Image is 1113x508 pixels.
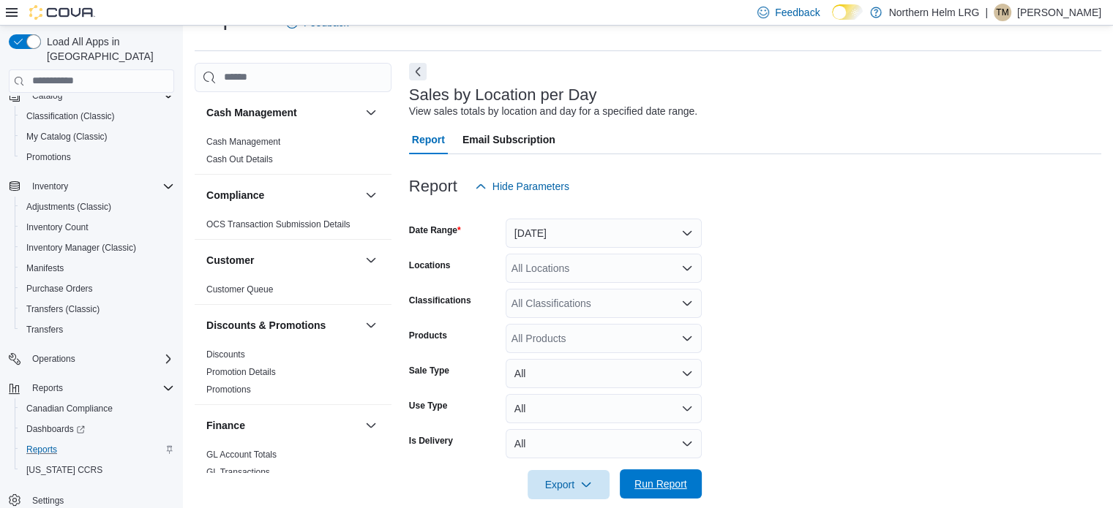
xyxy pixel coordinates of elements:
a: Classification (Classic) [20,107,121,125]
label: Use Type [409,400,447,412]
span: Inventory Manager (Classic) [20,239,174,257]
span: Promotions [206,384,251,395]
span: Discounts [206,349,245,360]
div: Trevor Mackenzie [994,4,1011,21]
label: Date Range [409,224,461,236]
span: [US_STATE] CCRS [26,464,102,476]
button: Next [409,63,427,80]
div: Finance [195,446,391,487]
button: All [506,394,702,423]
span: Operations [32,353,75,365]
button: Cash Management [362,104,380,121]
a: Canadian Compliance [20,400,119,417]
a: Cash Management [206,137,280,147]
button: Run Report [620,469,702,498]
h3: Finance [206,418,245,433]
button: All [506,359,702,388]
span: Settings [32,495,64,507]
a: GL Transactions [206,467,270,477]
button: Compliance [362,186,380,204]
span: Washington CCRS [20,461,174,479]
button: All [506,429,702,458]
span: Classification (Classic) [20,107,174,125]
a: Reports [20,441,63,458]
span: Transfers [26,324,63,335]
label: Locations [409,259,451,271]
span: Adjustments (Classic) [20,198,174,216]
button: Operations [26,350,81,368]
a: [US_STATE] CCRS [20,461,108,479]
p: [PERSON_NAME] [1017,4,1101,21]
span: Transfers (Classic) [26,303,100,315]
a: Promotions [206,384,251,395]
label: Sale Type [409,365,449,376]
span: Canadian Compliance [26,403,113,414]
button: Promotions [15,147,180,167]
button: Finance [362,417,380,434]
div: View sales totals by location and day for a specified date range. [409,104,697,119]
a: Transfers [20,321,69,338]
span: Reports [32,382,63,394]
button: Cash Management [206,105,359,120]
button: Transfers (Classic) [15,299,180,319]
button: Reports [15,439,180,460]
button: Catalog [26,87,68,105]
label: Products [409,330,447,341]
h3: Customer [206,253,254,268]
span: Dashboards [26,423,85,435]
a: Inventory Count [20,219,94,236]
a: Purchase Orders [20,280,99,297]
span: OCS Transaction Submission Details [206,219,351,230]
span: TM [996,4,1008,21]
button: Adjustments (Classic) [15,197,180,217]
span: Load All Apps in [GEOGRAPHIC_DATA] [41,34,174,64]
button: My Catalog (Classic) [15,126,180,147]
button: Export [528,470,610,499]
span: Classification (Classic) [26,110,115,122]
a: Dashboards [20,420,91,438]
a: Cash Out Details [206,154,273,164]
span: Inventory Count [20,219,174,236]
a: Manifests [20,259,70,277]
button: Customer [362,251,380,269]
label: Classifications [409,295,471,306]
button: Purchase Orders [15,278,180,299]
button: Transfers [15,319,180,340]
button: Inventory Manager (Classic) [15,238,180,258]
button: Customer [206,253,359,268]
span: Feedback [775,5,820,20]
span: Catalog [26,87,174,105]
span: Promotions [20,148,174,166]
span: Run Report [634,477,687,491]
button: Discounts & Promotions [206,318,359,333]
h3: Sales by Location per Day [409,86,597,104]
input: Dark Mode [832,4,863,20]
h3: Report [409,178,457,195]
button: Inventory Count [15,217,180,238]
div: Compliance [195,216,391,239]
button: Canadian Compliance [15,398,180,419]
span: Report [412,125,445,154]
span: Inventory Manager (Classic) [26,242,136,254]
span: Reports [26,379,174,397]
span: Transfers (Classic) [20,300,174,318]
span: Cash Management [206,136,280,148]
label: Is Delivery [409,435,453,447]
button: Catalog [3,86,180,106]
a: Dashboards [15,419,180,439]
a: Adjustments (Classic) [20,198,117,216]
img: Cova [29,5,95,20]
span: My Catalog (Classic) [20,128,174,145]
span: Operations [26,350,174,368]
button: Inventory [3,176,180,197]
span: Promotions [26,151,71,163]
div: Discounts & Promotions [195,346,391,404]
button: Open list of options [681,262,693,274]
span: Reports [26,444,57,455]
span: Customer Queue [206,284,273,295]
span: Hide Parameters [492,179,569,194]
p: Northern Helm LRG [889,4,980,21]
button: [US_STATE] CCRS [15,460,180,480]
